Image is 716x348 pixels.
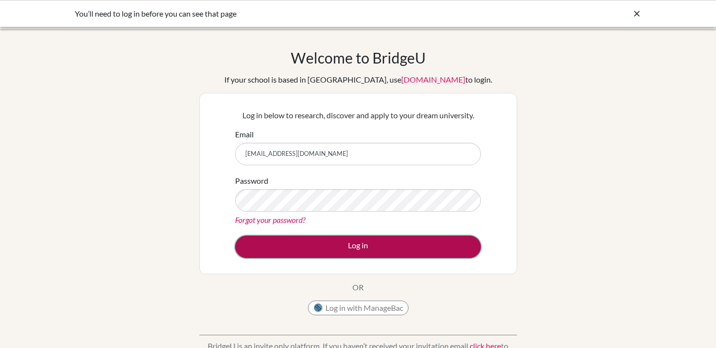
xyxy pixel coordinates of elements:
[235,109,481,121] p: Log in below to research, discover and apply to your dream university.
[235,215,305,224] a: Forgot your password?
[75,8,495,20] div: You’ll need to log in before you can see that page
[291,49,426,66] h1: Welcome to BridgeU
[308,301,409,315] button: Log in with ManageBac
[352,282,364,293] p: OR
[235,129,254,140] label: Email
[235,175,268,187] label: Password
[235,236,481,258] button: Log in
[224,74,492,86] div: If your school is based in [GEOGRAPHIC_DATA], use to login.
[401,75,465,84] a: [DOMAIN_NAME]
